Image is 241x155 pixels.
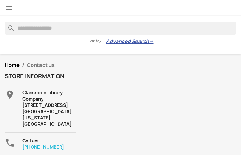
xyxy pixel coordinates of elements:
h4: Store information [5,73,76,80]
a: Advanced Search→ [106,38,154,45]
a: Home [5,62,20,69]
input: Search [5,22,236,35]
a: [PHONE_NUMBER] [22,144,64,150]
div: Call us: [22,138,76,150]
span: Contact us [27,62,55,69]
div: Classroom Library Company [STREET_ADDRESS] [GEOGRAPHIC_DATA][US_STATE] [GEOGRAPHIC_DATA] [22,90,76,127]
span: → [149,38,154,45]
i: search [5,22,12,30]
span: - or try - [88,38,106,44]
i:  [5,4,13,12]
i:  [5,90,15,100]
i:  [5,138,15,148]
